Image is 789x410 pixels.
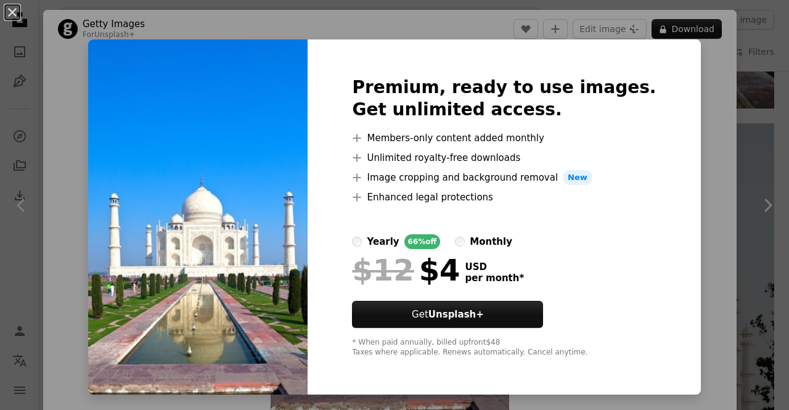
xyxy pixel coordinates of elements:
[88,39,308,395] img: premium_photo-1697730359975-8f1885936530
[465,273,524,284] span: per month *
[404,234,441,249] div: 66% off
[563,170,592,185] span: New
[455,237,465,247] input: monthly
[352,254,460,286] div: $4
[352,131,656,146] li: Members-only content added monthly
[352,301,543,328] button: GetUnsplash+
[352,190,656,205] li: Enhanced legal protections
[352,76,656,121] h2: Premium, ready to use images. Get unlimited access.
[428,309,484,320] strong: Unsplash+
[465,261,524,273] span: USD
[367,234,399,249] div: yearly
[470,234,512,249] div: monthly
[352,237,362,247] input: yearly66%off
[352,150,656,165] li: Unlimited royalty-free downloads
[352,170,656,185] li: Image cropping and background removal
[352,254,414,286] span: $12
[352,338,656,358] div: * When paid annually, billed upfront $48 Taxes where applicable. Renews automatically. Cancel any...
